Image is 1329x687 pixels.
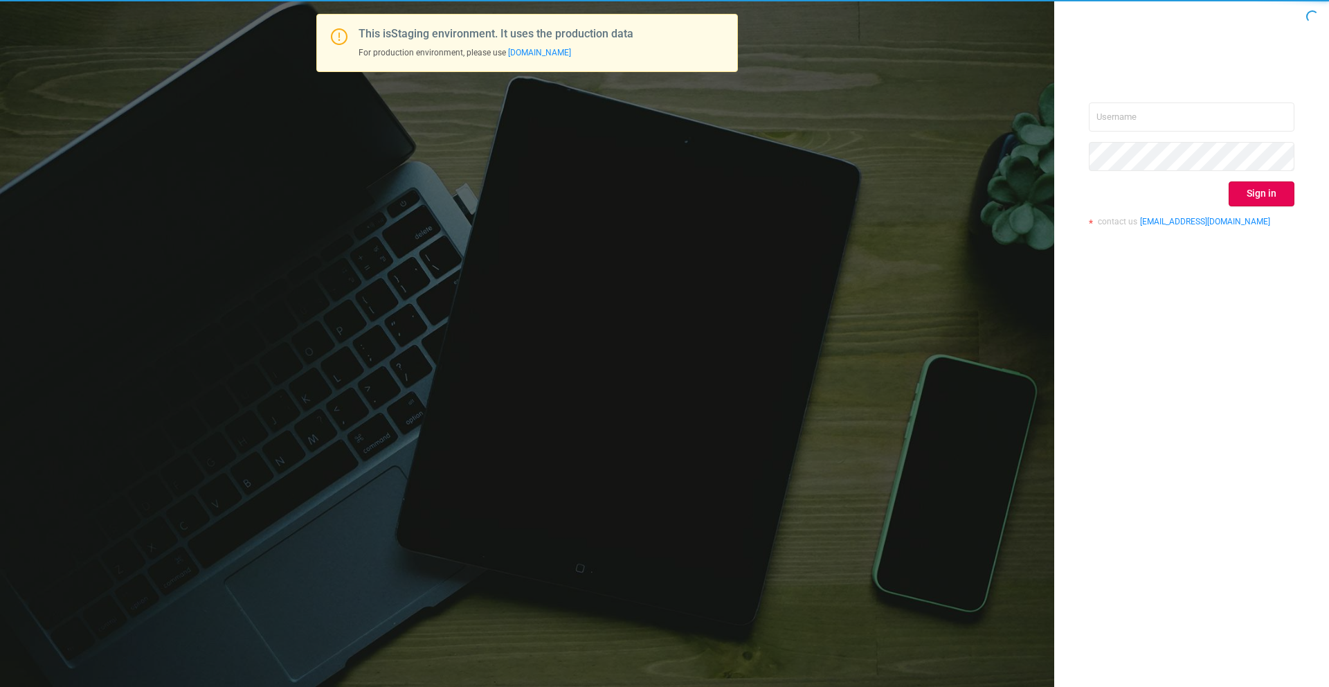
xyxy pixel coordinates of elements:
input: Username [1089,102,1294,132]
i: icon: exclamation-circle [331,28,347,45]
span: For production environment, please use [359,48,571,57]
span: This is Staging environment. It uses the production data [359,27,633,40]
a: [DOMAIN_NAME] [508,48,571,57]
a: [EMAIL_ADDRESS][DOMAIN_NAME] [1140,217,1270,226]
button: Sign in [1229,181,1294,206]
span: contact us [1098,217,1137,226]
